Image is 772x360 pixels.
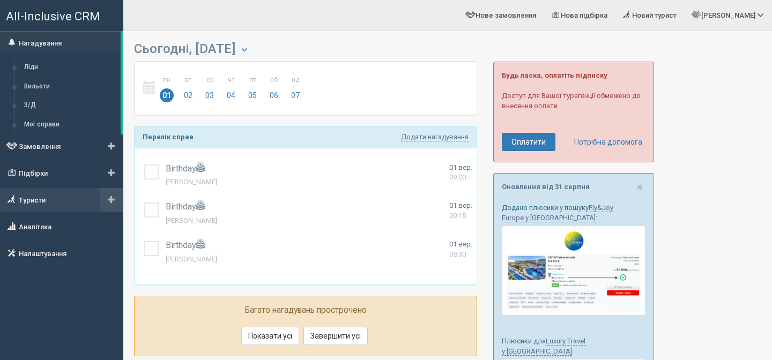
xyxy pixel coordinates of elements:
span: 09:00 [449,173,466,181]
span: × [637,181,643,193]
a: Birthday [166,201,205,212]
span: 01 вер. [449,240,472,248]
a: [PERSON_NAME] [166,255,217,263]
a: Birthday [166,240,205,250]
a: Оновлення від 31 серпня [502,183,590,191]
a: Мої справи [19,115,121,134]
b: Перелік справ [143,133,194,141]
span: Новий турист [632,11,677,19]
p: Багато нагадувань прострочено [143,304,469,317]
small: пн [160,76,174,85]
p: Плюсики для : [502,336,645,356]
a: чт 04 [221,70,241,107]
h3: Сьогодні, [DATE] [134,42,477,56]
a: ср 03 [199,70,220,107]
a: Потрібна допомога [567,133,643,151]
small: пт [246,76,259,85]
small: сб [267,76,281,85]
span: Нова підбірка [561,11,607,19]
a: Fly&Joy Europe у [GEOGRAPHIC_DATA] [502,204,613,222]
a: вт 02 [178,70,198,107]
a: З/Д [19,96,121,115]
a: сб 06 [264,70,284,107]
a: пт 05 [242,70,263,107]
span: 03 [203,88,217,102]
button: Показати усі [241,327,299,345]
a: 01 вер. 09:00 [449,163,472,183]
span: 02 [181,88,195,102]
span: 07 [288,88,302,102]
a: 01 вер. 09:30 [449,239,472,259]
a: [PERSON_NAME] [166,216,217,224]
a: All-Inclusive CRM [1,1,123,30]
span: 05 [246,88,259,102]
span: 01 вер. [449,201,472,209]
div: Доступ для Вашої турагенції обмежено до внесення оплати [493,62,654,162]
b: Будь ласка, оплатіть підписку [502,71,607,79]
button: Завершити усі [303,327,368,345]
a: 01 вер. 09:15 [449,201,472,221]
small: ср [203,76,217,85]
span: 01 вер. [449,163,472,171]
span: 01 [160,88,174,102]
a: [PERSON_NAME] [166,178,217,186]
p: Додано плюсики у пошуку : [502,202,645,223]
small: чт [224,76,238,85]
span: [PERSON_NAME] [701,11,755,19]
span: Нове замовлення [476,11,536,19]
small: нд [288,76,302,85]
a: пн 01 [157,70,177,107]
a: нд 07 [285,70,303,107]
a: Вильоти [19,77,121,96]
button: Close [637,182,643,193]
a: Оплатити [502,133,555,151]
span: 06 [267,88,281,102]
span: 04 [224,88,238,102]
small: вт [181,76,195,85]
span: 09:15 [449,212,466,220]
a: Birthday [166,163,205,174]
a: Ліди [19,58,121,77]
span: 09:30 [449,250,466,258]
span: All-Inclusive CRM [6,10,100,23]
a: Додати нагадування [401,133,469,141]
img: fly-joy-de-proposal-crm-for-travel-agency.png [502,226,645,316]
